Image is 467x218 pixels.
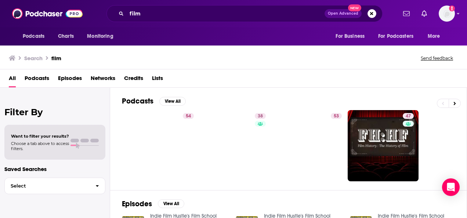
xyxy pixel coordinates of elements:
span: More [428,31,440,41]
a: 38 [200,110,271,181]
a: Credits [124,72,143,87]
a: EpisodesView All [122,199,184,208]
img: Podchaser - Follow, Share and Rate Podcasts [12,7,83,21]
button: View All [159,97,186,106]
p: Saved Searches [4,166,105,172]
span: For Business [336,31,365,41]
span: Podcasts [23,31,44,41]
a: PodcastsView All [122,97,186,106]
span: For Podcasters [378,31,413,41]
span: Want to filter your results? [11,134,69,139]
a: Lists [152,72,163,87]
a: Show notifications dropdown [419,7,430,20]
button: View All [158,199,184,208]
a: Podcasts [25,72,49,87]
span: Choose a tab above to access filters. [11,141,69,151]
span: 38 [258,113,263,120]
a: 54 [183,113,194,119]
button: open menu [373,29,424,43]
div: Search podcasts, credits, & more... [106,5,383,22]
input: Search podcasts, credits, & more... [127,8,325,19]
a: 38 [255,113,266,119]
a: Networks [91,72,115,87]
span: Charts [58,31,74,41]
svg: Add a profile image [449,6,455,11]
h3: film [51,55,61,62]
span: Logged in as SusanHershberg [439,6,455,22]
a: Episodes [58,72,82,87]
span: Monitoring [87,31,113,41]
a: All [9,72,16,87]
h3: Search [24,55,43,62]
span: Select [5,184,90,188]
img: User Profile [439,6,455,22]
button: open menu [423,29,449,43]
a: 53 [331,113,342,119]
button: open menu [330,29,374,43]
button: open menu [18,29,54,43]
a: Show notifications dropdown [400,7,413,20]
button: open menu [82,29,123,43]
a: 54 [126,110,197,181]
a: 47 [403,113,414,119]
span: New [348,4,361,11]
button: Show profile menu [439,6,455,22]
h2: Episodes [122,199,152,208]
span: 47 [406,113,411,120]
span: 54 [186,113,191,120]
h2: Filter By [4,107,105,117]
a: 53 [274,110,345,181]
a: 47 [348,110,419,181]
div: Open Intercom Messenger [442,178,460,196]
h2: Podcasts [122,97,153,106]
button: Open AdvancedNew [325,9,362,18]
span: 53 [334,113,339,120]
button: Send feedback [419,55,455,61]
button: Select [4,178,105,194]
span: Open Advanced [328,12,358,15]
a: Charts [53,29,78,43]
